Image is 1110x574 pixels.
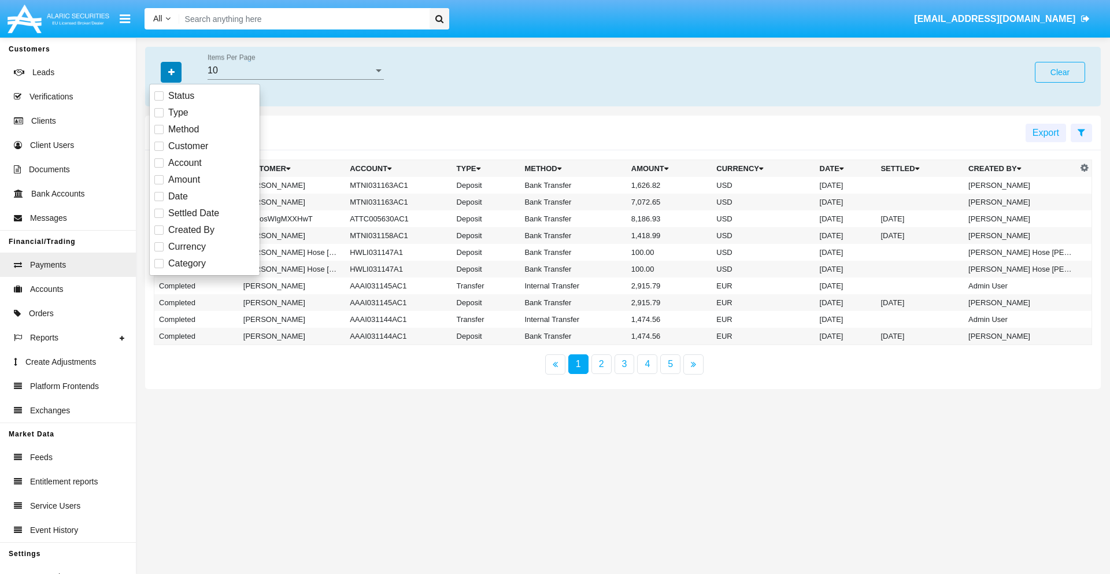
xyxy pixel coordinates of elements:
a: 5 [660,354,680,374]
td: ycKJosWIgMXXHwT [239,210,345,227]
button: Clear [1035,62,1085,83]
td: USD [712,177,815,194]
button: Export [1026,124,1066,142]
td: [PERSON_NAME] Hose [PERSON_NAME] Papatya [239,244,345,261]
td: [PERSON_NAME] [239,311,345,328]
td: 1,474.56 [627,311,712,328]
td: Bank Transfer [520,227,626,244]
img: Logo image [6,2,111,36]
td: [DATE] [876,227,964,244]
td: Transfer [452,277,520,294]
td: AAAI031145AC1 [345,294,452,311]
a: [EMAIL_ADDRESS][DOMAIN_NAME] [909,3,1096,35]
td: 1,418.99 [627,227,712,244]
td: EUR [712,311,815,328]
td: Bank Transfer [520,194,626,210]
td: [DATE] [815,277,876,294]
td: [PERSON_NAME] [239,227,345,244]
a: All [145,13,179,25]
td: Completed [154,294,239,311]
td: Deposit [452,328,520,345]
span: Documents [29,164,70,176]
span: Exchanges [30,405,70,417]
span: Leads [32,66,54,79]
span: Platform Frontends [30,380,99,392]
td: Bank Transfer [520,210,626,227]
th: Account [345,160,452,177]
td: [PERSON_NAME] [964,194,1077,210]
span: Currency [168,240,206,254]
span: Service Users [30,500,80,512]
td: MTNI031163AC1 [345,177,452,194]
td: 2,915.79 [627,277,712,294]
td: USD [712,227,815,244]
span: Bank Accounts [31,188,85,200]
td: 2,915.79 [627,294,712,311]
td: AAAI031145AC1 [345,277,452,294]
td: EUR [712,277,815,294]
a: 4 [637,354,657,374]
span: Create Adjustments [25,356,96,368]
td: [PERSON_NAME] [239,328,345,345]
span: Category [168,257,206,271]
td: Deposit [452,261,520,277]
th: Amount [627,160,712,177]
td: [DATE] [815,294,876,311]
td: [PERSON_NAME] [964,227,1077,244]
td: USD [712,244,815,261]
td: AAAI031144AC1 [345,311,452,328]
td: [PERSON_NAME] [239,277,345,294]
td: [PERSON_NAME] [239,294,345,311]
td: 100.00 [627,261,712,277]
span: Orders [29,308,54,320]
th: Customer [239,160,345,177]
td: HWLI031147A1 [345,244,452,261]
td: [PERSON_NAME] Hose [PERSON_NAME] Papatya [964,244,1077,261]
span: Amount [168,173,200,187]
td: [DATE] [815,311,876,328]
td: ATTC005630AC1 [345,210,452,227]
td: USD [712,210,815,227]
td: [PERSON_NAME] [964,210,1077,227]
span: Messages [30,212,67,224]
td: Transfer [452,311,520,328]
span: Method [168,123,199,136]
span: Date [168,190,188,203]
td: [DATE] [815,227,876,244]
td: AAAI031144AC1 [345,328,452,345]
td: Deposit [452,244,520,261]
td: HWLI031147A1 [345,261,452,277]
td: Admin User [964,311,1077,328]
td: EUR [712,294,815,311]
td: 8,186.93 [627,210,712,227]
span: Created By [168,223,214,237]
td: Deposit [452,177,520,194]
td: [PERSON_NAME] [964,294,1077,311]
td: [DATE] [876,328,964,345]
span: Accounts [30,283,64,295]
td: 100.00 [627,244,712,261]
td: [PERSON_NAME] [239,194,345,210]
td: Completed [154,311,239,328]
td: Completed [154,328,239,345]
span: Payments [30,259,66,271]
td: [DATE] [876,294,964,311]
td: Admin User [964,277,1077,294]
td: USD [712,261,815,277]
span: Type [168,106,188,120]
td: [PERSON_NAME] Hose [PERSON_NAME] Papatya [964,261,1077,277]
th: Date [815,160,876,177]
td: Bank Transfer [520,177,626,194]
th: Currency [712,160,815,177]
td: Deposit [452,194,520,210]
td: [PERSON_NAME] Hose [PERSON_NAME] Papatya [239,261,345,277]
td: Internal Transfer [520,277,626,294]
th: Method [520,160,626,177]
a: 2 [591,354,612,374]
input: Search [179,8,425,29]
td: USD [712,194,815,210]
span: Feeds [30,451,53,464]
span: Status [168,89,194,103]
td: [DATE] [815,328,876,345]
td: Bank Transfer [520,328,626,345]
